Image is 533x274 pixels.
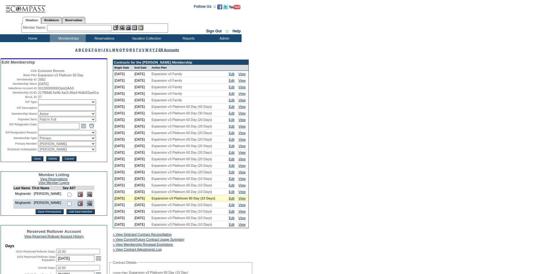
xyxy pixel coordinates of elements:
td: [DATE] [113,136,133,143]
a: Edit [229,98,234,102]
td: [DATE] [113,97,133,103]
td: Contracts for the [PERSON_NAME] Membership [113,60,248,65]
td: [DATE] [113,110,133,117]
a: Edit [229,157,234,161]
img: Subscribe to our YouTube Channel [229,5,240,9]
a: Edit [229,196,234,200]
a: G [94,48,97,52]
a: V [142,48,144,52]
legend: Contract Details [112,261,137,264]
a: Edit [229,85,234,89]
a: View [238,118,246,122]
a: Edit [229,72,234,76]
a: Subscribe to our YouTube Channel [229,6,240,10]
a: View [238,170,246,174]
a: Edit [229,151,234,154]
a: ER Accounts [158,48,179,52]
span: Expansion v3 Family [151,79,182,82]
td: Membership ID: [2,78,37,81]
span: 27 [38,95,42,99]
td: Memberships [50,34,86,42]
a: View [238,92,246,95]
a: View [238,137,246,141]
td: [DATE] [133,156,150,162]
label: 2015 Reserved Rollover Days: [16,250,55,253]
span: Member Listing [39,172,70,177]
td: Primary Member: [2,141,37,146]
a: » View Current/Future Contract Usage Summary [113,238,185,241]
a: View [238,144,246,148]
td: [DATE] [133,202,150,208]
a: Reservations [62,17,85,23]
span: [DATE] [38,82,49,86]
td: [DATE] [113,90,133,97]
td: VIP Description: [2,105,37,111]
img: Impersonate [126,25,131,30]
a: Edit [229,131,234,135]
a: Edit [229,124,234,128]
td: [DATE] [113,195,133,202]
a: E [89,48,91,52]
img: View Dashboard [87,192,92,197]
td: MAUL ID: [2,95,37,99]
span: Expansion v3 Family [151,98,182,102]
img: b_edit.gif [113,25,118,30]
td: [DATE] [133,136,150,143]
td: [DATE] [113,117,133,123]
td: Vacation Collection [122,34,170,42]
a: Open the calendar popup. [80,123,87,129]
td: [DATE] [113,182,133,189]
td: [DATE] [113,123,133,130]
a: View [238,216,246,220]
a: View [238,79,246,82]
div: Member Name: [23,25,47,30]
a: Q [126,48,128,52]
a: Z [156,48,158,52]
td: VIP Type: [2,99,37,104]
a: » View Contract Adjustments Log [113,248,162,251]
td: [DATE] [113,162,133,169]
span: Expansion v3 Platinum 60 Day (20 Days) [151,118,212,122]
td: [PERSON_NAME] [32,190,63,199]
label: 2015 Reserved Rollover Days Expiration: [17,255,55,262]
a: Sign Out [206,29,222,33]
a: View [238,111,246,115]
td: Begin Date [113,65,133,71]
a: Become our fan on Facebook [217,6,222,10]
span: :: [226,29,228,33]
td: Last Name [13,186,32,190]
a: Edit [229,183,234,187]
td: [DATE] [113,84,133,90]
a: P [123,48,125,52]
span: Expansion v3 Platinum 60 Day (20 Days) [151,137,212,141]
a: View [238,209,246,213]
span: Expansion v3 Platinum 60 Day (10 Days) [151,190,212,194]
a: View Member Logins [38,181,69,185]
td: [DATE] [133,71,150,77]
td: [DATE] [133,77,150,84]
td: Days [5,244,103,248]
td: ER Resignation Date: [2,123,37,129]
a: Open the calendar popup. [95,255,102,262]
a: K [106,48,108,52]
td: Active Plan [150,65,228,71]
span: 217f88d8-5e86-4ac5-86a4-f6dfd33ae01a [38,91,98,94]
a: View [238,203,246,207]
td: [DATE] [113,215,133,221]
td: [DATE] [133,123,150,130]
a: » View Membership Renewal Exceptions [113,243,173,246]
td: [DATE] [133,169,150,175]
a: N [116,48,118,52]
a: View [238,85,246,89]
td: [DATE] [113,208,133,215]
a: U [139,48,141,52]
a: View [238,190,246,194]
input: Add New Member [66,209,95,214]
td: Club: [2,69,37,73]
a: View [238,105,246,108]
td: [DATE] [133,130,150,136]
label: COVID Days: [38,266,55,269]
a: Edit [229,223,234,226]
td: See All? [63,186,76,190]
a: Edit [229,170,234,174]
